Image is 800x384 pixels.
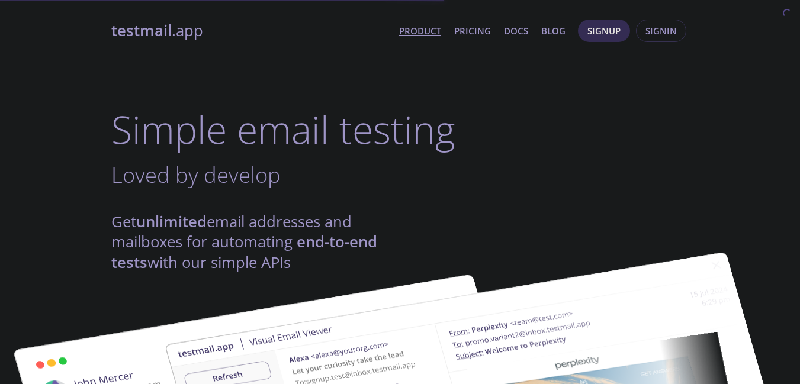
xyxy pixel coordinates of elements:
[645,23,677,38] span: Signin
[454,23,491,38] a: Pricing
[111,21,390,41] a: testmail.app
[504,23,528,38] a: Docs
[587,23,621,38] span: Signup
[399,23,441,38] a: Product
[111,212,400,273] h4: Get email addresses and mailboxes for automating with our simple APIs
[636,20,686,42] button: Signin
[111,107,689,152] h1: Simple email testing
[136,211,207,232] strong: unlimited
[578,20,630,42] button: Signup
[541,23,566,38] a: Blog
[111,231,377,272] strong: end-to-end tests
[111,160,281,189] span: Loved by develop
[111,20,172,41] strong: testmail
